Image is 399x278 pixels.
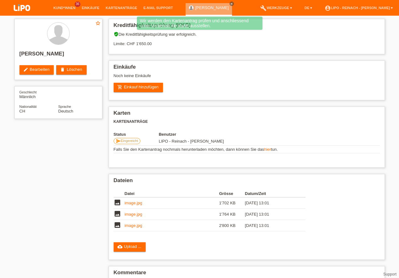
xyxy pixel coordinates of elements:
th: Status [114,132,159,137]
td: [DATE] 13:01 [245,209,296,220]
td: 2'800 KB [219,220,245,231]
h2: [PERSON_NAME] [19,51,97,60]
i: close [230,2,233,5]
a: deleteLöschen [56,65,86,75]
i: add_shopping_cart [117,85,122,90]
h2: Einkäufe [114,64,380,73]
i: edit [23,67,28,72]
a: image.jpg [125,201,142,205]
span: Nationalität [19,105,37,108]
h2: Karten [114,110,380,119]
div: Wir werden den Kartenantrag prüfen und anschliessend unter Vorbehalt die Karte ausstellen. [137,17,262,30]
td: [DATE] 13:01 [245,220,296,231]
span: 16.09.2025 [159,139,224,144]
a: add_shopping_cartEinkauf hinzufügen [114,83,163,92]
div: Noch keine Einkäufe [114,73,380,83]
a: account_circleLIPO - Reinach - [PERSON_NAME] ▾ [321,6,396,10]
a: editBearbeiten [19,65,54,75]
a: DE ▾ [301,6,315,10]
th: Datei [125,190,219,197]
th: Benutzer [159,132,265,137]
i: image [114,221,121,229]
span: Eingereicht [121,139,138,143]
h3: Kartenanträge [114,119,380,124]
span: 36 [75,2,80,7]
i: delete [60,67,65,72]
span: Schweiz [19,109,25,113]
div: Die Kreditfähigkeitsprüfung war erfolgreich. Limite: CHF 1'650.00 [114,32,380,51]
a: E-Mail Support [140,6,176,10]
a: Einkäufe [78,6,102,10]
a: Kund*innen [50,6,78,10]
a: cloud_uploadUpload ... [114,242,146,252]
a: buildWerkzeuge ▾ [257,6,295,10]
span: Deutsch [58,109,73,113]
td: 1'702 KB [219,197,245,209]
a: LIPO pay [6,13,38,18]
div: Männlich [19,90,58,99]
i: build [260,5,267,11]
a: [PERSON_NAME] [195,5,229,10]
a: image.jpg [125,223,142,228]
a: image.jpg [125,212,142,217]
i: verified_user [114,32,119,37]
a: Support [383,272,396,276]
a: Kartenanträge [103,6,140,10]
i: image [114,210,121,218]
i: send [116,139,121,144]
h2: Dateien [114,177,380,187]
th: Grösse [219,190,245,197]
a: hier [264,147,271,152]
i: cloud_upload [117,244,122,249]
i: account_circle [325,5,331,11]
th: Datum/Zeit [245,190,296,197]
i: image [114,199,121,206]
span: Sprache [58,105,71,108]
a: close [229,2,234,6]
span: Geschlecht [19,90,37,94]
td: 1'764 KB [219,209,245,220]
td: Falls Sie den Kartenantrag nochmals herunterladen möchten, dann können Sie das tun. [114,146,380,153]
td: [DATE] 13:01 [245,197,296,209]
